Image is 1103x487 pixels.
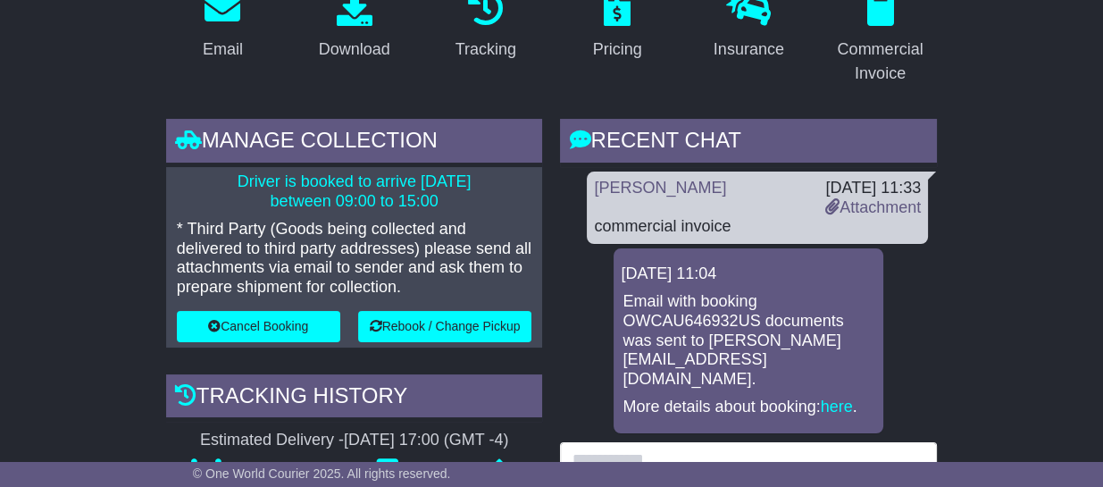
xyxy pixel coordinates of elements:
div: Pricing [593,38,642,62]
div: commercial invoice [594,217,921,237]
button: Cancel Booking [177,311,340,342]
a: Attachment [825,198,921,216]
div: Email [203,38,243,62]
div: Commercial Invoice [835,38,925,86]
div: Download [319,38,390,62]
div: Estimated Delivery - [166,431,543,450]
p: Driver is booked to arrive [DATE] between 09:00 to 15:00 [177,172,532,211]
span: © One World Courier 2025. All rights reserved. [193,466,451,481]
a: [PERSON_NAME] [594,179,726,197]
div: [DATE] 11:33 [825,179,921,198]
p: * Third Party (Goods being collected and delivered to third party addresses) please send all atta... [177,220,532,297]
div: Tracking history [166,374,543,423]
div: Manage collection [166,119,543,167]
p: Email with booking OWCAU646932US documents was sent to [PERSON_NAME][EMAIL_ADDRESS][DOMAIN_NAME]. [623,292,874,389]
div: RECENT CHAT [560,119,937,167]
p: More details about booking: . [623,398,874,417]
div: [DATE] 17:00 (GMT -4) [344,431,508,450]
div: Tracking [455,38,516,62]
div: [DATE] 11:04 [621,264,876,284]
a: here [821,398,853,416]
button: Rebook / Change Pickup [358,311,532,342]
div: Insurance [714,38,784,62]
